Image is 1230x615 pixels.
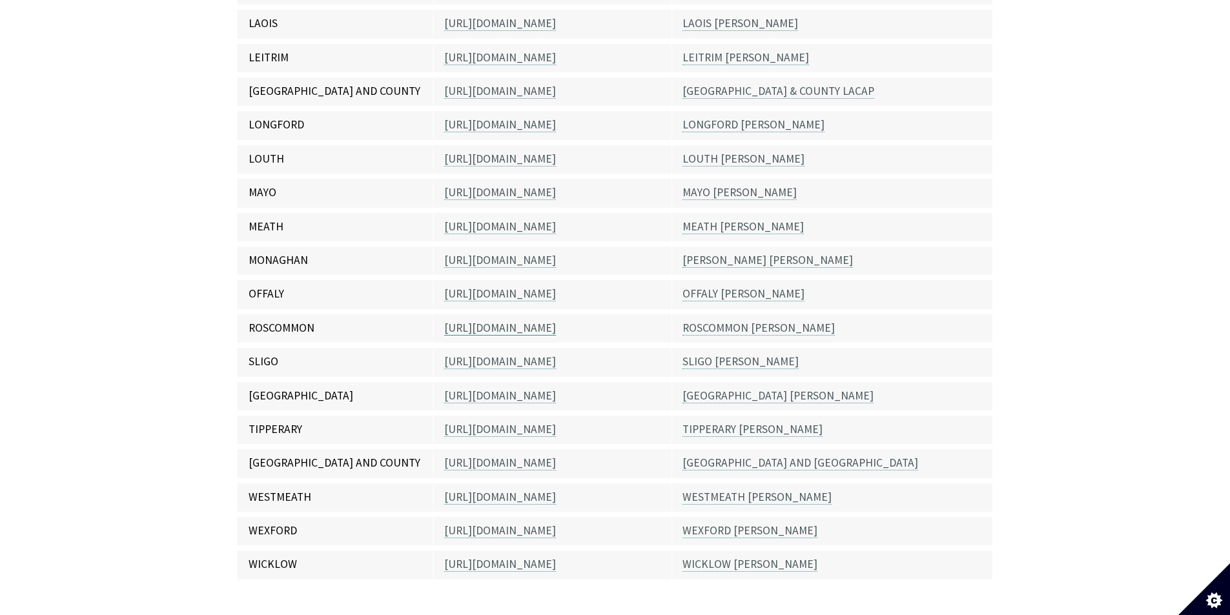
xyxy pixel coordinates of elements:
[444,321,556,336] a: [URL][DOMAIN_NAME]
[238,413,434,447] td: TIPPERARY
[238,312,434,345] td: ROSCOMMON
[444,50,556,65] a: [URL][DOMAIN_NAME]
[238,345,434,379] td: SLIGO
[444,84,556,99] a: [URL][DOMAIN_NAME]
[444,354,556,369] a: [URL][DOMAIN_NAME]
[682,219,804,234] a: MEATH [PERSON_NAME]
[444,456,556,470] a: [URL][DOMAIN_NAME]
[238,176,434,210] td: MAYO
[238,379,434,413] td: [GEOGRAPHIC_DATA]
[238,7,434,41] td: LAOIS
[238,481,434,514] td: WESTMEATH
[238,277,434,311] td: OFFALY
[238,210,434,244] td: MEATH
[444,422,556,437] a: [URL][DOMAIN_NAME]
[444,152,556,166] a: [URL][DOMAIN_NAME]
[1178,563,1230,615] button: Set cookie preferences
[238,514,434,548] td: WEXFORD
[238,447,434,480] td: [GEOGRAPHIC_DATA] AND COUNTY
[682,388,874,403] a: [GEOGRAPHIC_DATA] [PERSON_NAME]
[682,557,817,572] a: WICKLOW [PERSON_NAME]
[682,422,823,437] a: TIPPERARY [PERSON_NAME]
[238,143,434,176] td: LOUTH
[444,16,556,31] a: [URL][DOMAIN_NAME]
[682,456,918,470] a: [GEOGRAPHIC_DATA] AND [GEOGRAPHIC_DATA]
[444,490,556,505] a: [URL][DOMAIN_NAME]
[444,388,556,403] a: [URL][DOMAIN_NAME]
[238,244,434,277] td: MONAGHAN
[238,548,434,581] td: WICKLOW
[444,117,556,132] a: [URL][DOMAIN_NAME]
[444,219,556,234] a: [URL][DOMAIN_NAME]
[444,253,556,268] a: [URL][DOMAIN_NAME]
[682,354,799,369] a: SLIGO [PERSON_NAME]
[682,253,853,268] a: [PERSON_NAME] [PERSON_NAME]
[444,523,556,538] a: [URL][DOMAIN_NAME]
[444,557,556,572] a: [URL][DOMAIN_NAME]
[682,50,809,65] a: LEITRIM [PERSON_NAME]
[444,287,556,301] a: [URL][DOMAIN_NAME]
[444,185,556,200] a: [URL][DOMAIN_NAME]
[682,490,832,505] a: WESTMEATH [PERSON_NAME]
[238,41,434,75] td: LEITRIM
[682,16,798,31] a: LAOIS [PERSON_NAME]
[682,117,825,132] a: LONGFORD [PERSON_NAME]
[238,75,434,108] td: [GEOGRAPHIC_DATA] AND COUNTY
[682,287,805,301] a: OFFALY [PERSON_NAME]
[238,108,434,142] td: LONGFORD
[682,523,817,538] a: WEXFORD [PERSON_NAME]
[682,84,874,99] a: [GEOGRAPHIC_DATA] & COUNTY LACAP
[682,321,835,336] a: ROSCOMMON [PERSON_NAME]
[682,185,797,200] a: MAYO [PERSON_NAME]
[682,152,805,166] a: LOUTH [PERSON_NAME]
